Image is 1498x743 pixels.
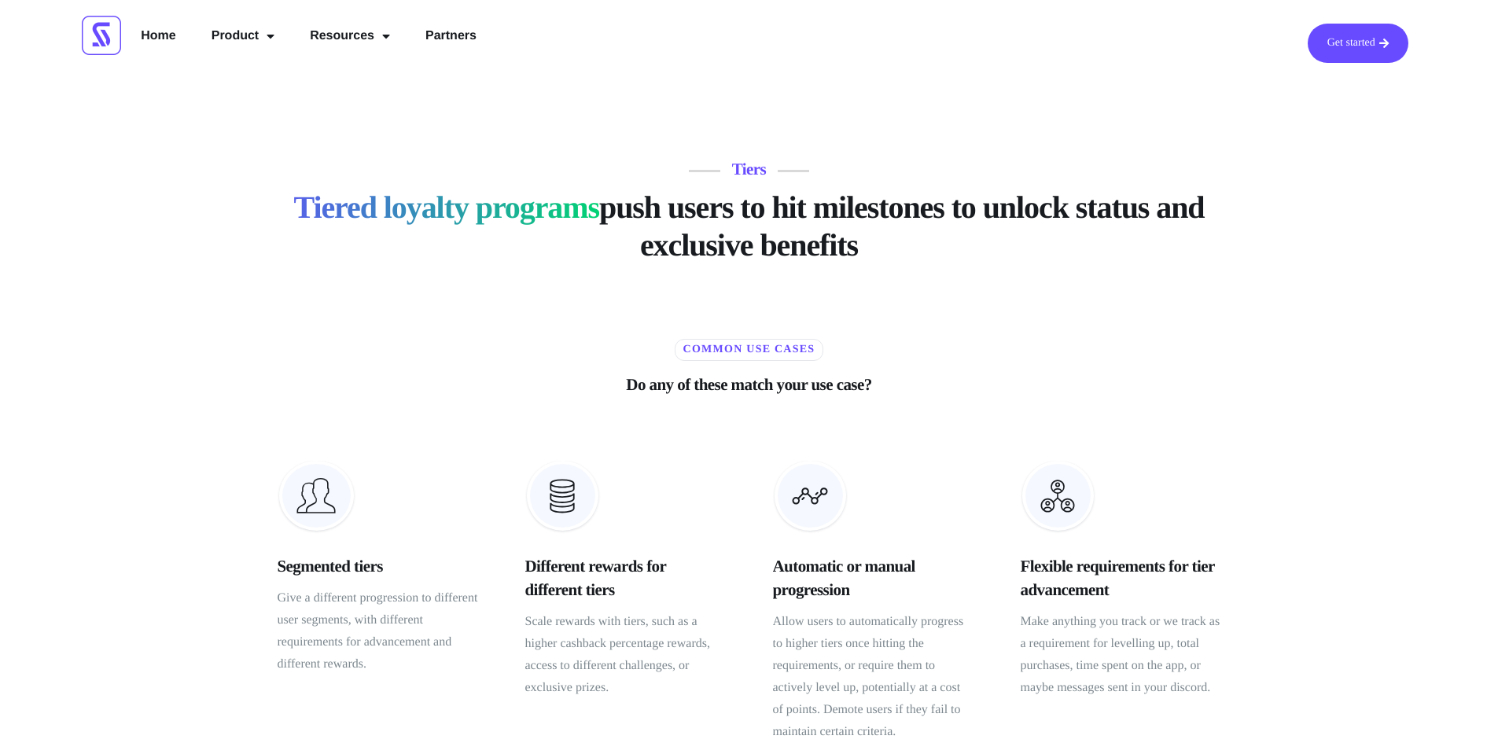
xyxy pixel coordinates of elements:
h2: push users to hit milestones to unlock status and exclusive benefits [278,189,1221,264]
h4: Different rewards for different tiers [525,554,726,601]
a: Home [129,24,187,49]
span: Get started [1327,38,1375,49]
p: Scale rewards with tiers, such as a higher cashback percentage rewards, access to different chall... [525,611,726,699]
a: Resources [298,24,402,49]
h4: Automatic or manual progression [773,554,974,601]
h4: Do any of these match your use case? [278,373,1221,396]
h4: Flexible requirements for tier advancement [1021,554,1221,601]
h6: Common use cases [675,339,824,361]
img: Scrimmage Square Icon Logo [82,16,121,55]
h4: Segmented tiers [278,554,478,578]
a: Product [200,24,286,49]
a: Partners [414,24,488,49]
span: Tiered loyalty programs [294,189,599,226]
a: Get started [1308,24,1408,63]
h4: Tiers [689,157,809,181]
p: Give a different progression to different user segments, with different requirements for advancem... [278,587,478,675]
nav: Menu [129,24,488,49]
p: Make anything you track or we track as a requirement for levelling up, total purchases, time spen... [1021,611,1221,699]
p: Allow users to automatically progress to higher tiers once hitting the requirements, or require t... [773,611,974,743]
